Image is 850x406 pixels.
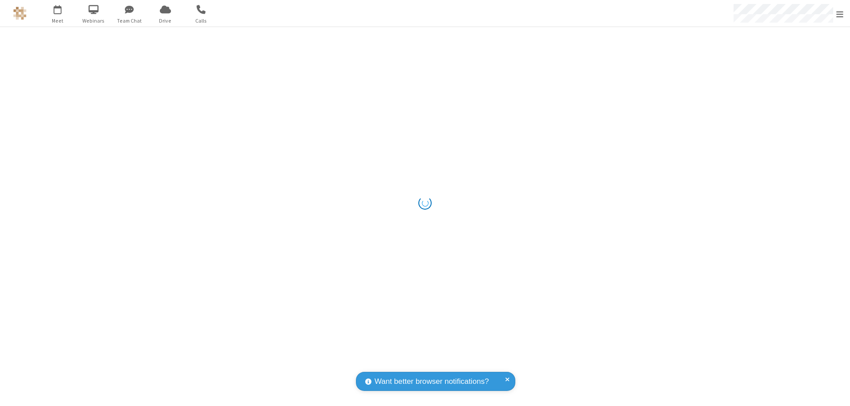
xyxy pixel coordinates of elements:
[185,17,218,25] span: Calls
[113,17,146,25] span: Team Chat
[41,17,74,25] span: Meet
[149,17,182,25] span: Drive
[13,7,27,20] img: QA Selenium DO NOT DELETE OR CHANGE
[375,376,489,387] span: Want better browser notifications?
[77,17,110,25] span: Webinars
